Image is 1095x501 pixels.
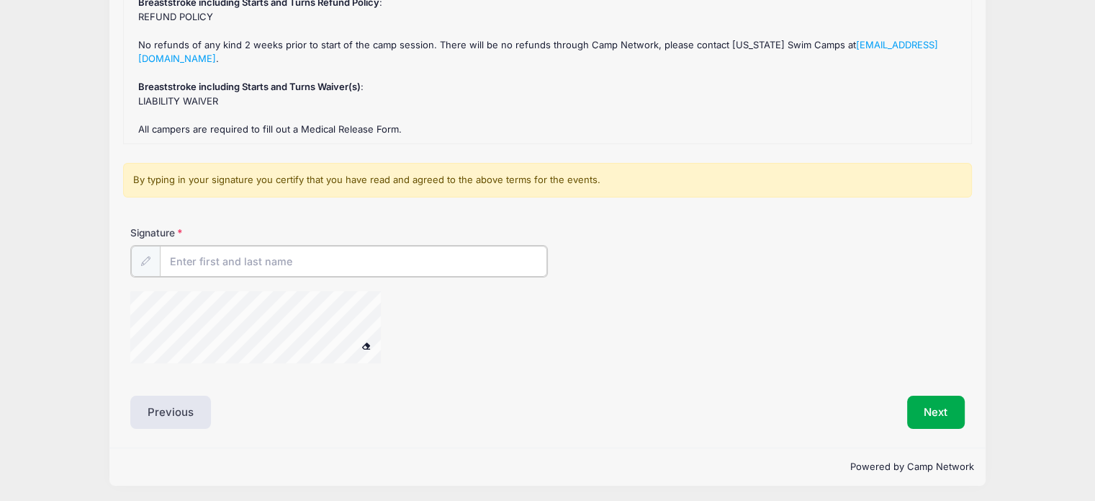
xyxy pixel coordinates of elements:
[121,460,974,474] p: Powered by Camp Network
[130,396,211,429] button: Previous
[138,81,361,92] strong: Breaststroke including Starts and Turns Waiver(s)
[160,246,547,277] input: Enter first and last name
[907,396,965,429] button: Next
[123,163,972,198] div: By typing in your signature you certify that you have read and agreed to the above terms for the ...
[130,226,339,240] label: Signature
